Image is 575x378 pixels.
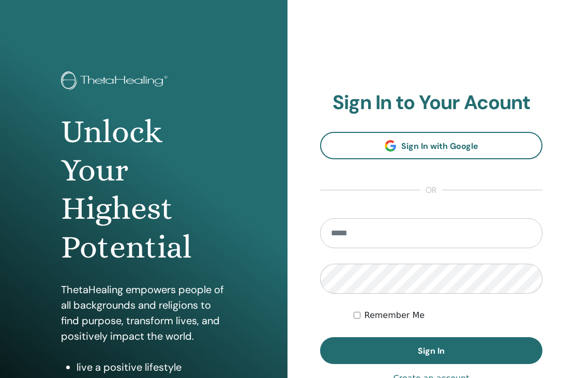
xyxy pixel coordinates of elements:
[320,337,542,364] button: Sign In
[61,113,227,267] h1: Unlock Your Highest Potential
[401,141,478,152] span: Sign In with Google
[320,132,542,159] a: Sign In with Google
[77,359,227,375] li: live a positive lifestyle
[420,184,442,196] span: or
[320,91,542,115] h2: Sign In to Your Acount
[418,345,445,356] span: Sign In
[365,309,425,322] label: Remember Me
[61,282,227,344] p: ThetaHealing empowers people of all backgrounds and religions to find purpose, transform lives, a...
[354,309,543,322] div: Keep me authenticated indefinitely or until I manually logout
